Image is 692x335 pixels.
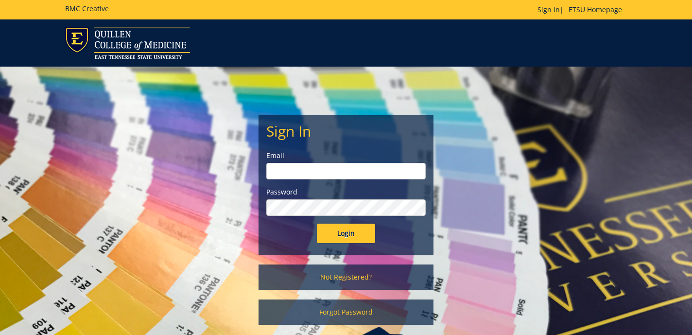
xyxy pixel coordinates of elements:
h2: Sign In [266,123,426,139]
input: Login [317,224,375,243]
label: Email [266,151,426,160]
a: ETSU Homepage [564,5,627,14]
a: Sign In [537,5,560,14]
p: | [537,5,627,15]
a: Forgot Password [259,300,433,325]
a: Not Registered? [259,264,433,290]
label: Password [266,187,426,197]
img: ETSU logo [65,27,190,59]
h5: BMC Creative [65,5,109,12]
